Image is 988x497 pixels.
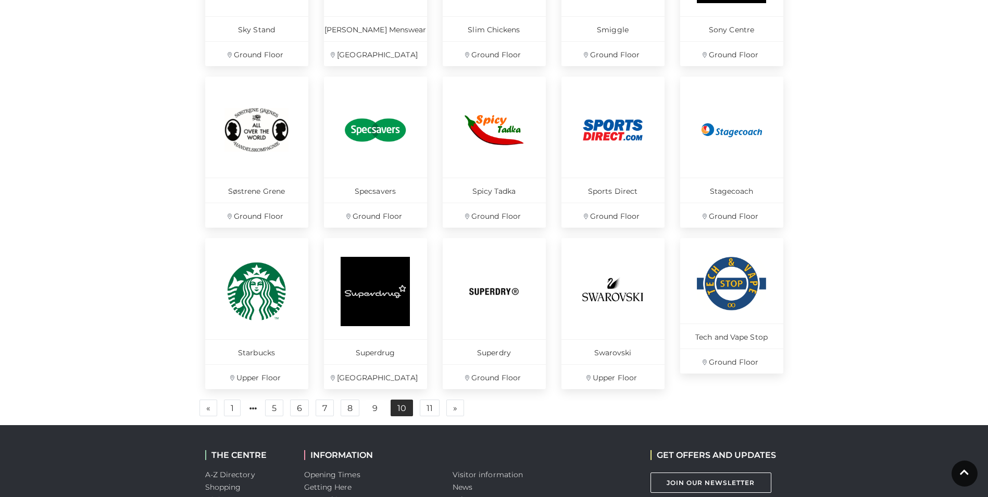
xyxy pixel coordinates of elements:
[205,482,241,492] a: Shopping
[205,41,308,66] p: Ground Floor
[443,77,546,228] a: Spicy Tadka Ground Floor
[366,400,384,417] a: 9
[205,178,308,203] p: Søstrene Grene
[304,482,352,492] a: Getting Here
[443,238,546,389] a: Superdry Ground Floor
[680,178,783,203] p: Stagecoach
[205,450,289,460] h2: THE CENTRE
[561,238,665,389] a: Swarovski Upper Floor
[561,77,665,228] a: Sports Direct Ground Floor
[680,203,783,228] p: Ground Floor
[205,238,308,389] a: Starbucks Upper Floor
[680,16,783,41] p: Sony Centre
[443,203,546,228] p: Ground Floor
[324,203,427,228] p: Ground Floor
[561,364,665,389] p: Upper Floor
[290,400,309,416] a: 6
[199,400,217,416] a: Previous
[443,339,546,364] p: Superdry
[324,339,427,364] p: Superdrug
[205,16,308,41] p: Sky Stand
[651,450,776,460] h2: GET OFFERS AND UPDATES
[443,364,546,389] p: Ground Floor
[304,470,360,479] a: Opening Times
[420,400,440,416] a: 11
[205,470,255,479] a: A-Z Directory
[680,41,783,66] p: Ground Floor
[265,400,283,416] a: 5
[324,16,427,41] p: [PERSON_NAME] Menswear
[324,178,427,203] p: Specsavers
[443,16,546,41] p: Slim Chickens
[680,238,783,374] a: Tech and Vape Stop Ground Floor
[205,203,308,228] p: Ground Floor
[316,400,334,416] a: 7
[224,400,241,416] a: 1
[680,77,783,228] a: Stagecoach Ground Floor
[453,482,472,492] a: News
[453,404,457,412] span: »
[341,400,359,416] a: 8
[561,203,665,228] p: Ground Floor
[561,339,665,364] p: Swarovski
[324,238,427,389] a: Superdrug [GEOGRAPHIC_DATA]
[205,364,308,389] p: Upper Floor
[561,16,665,41] p: Smiggle
[205,77,308,228] a: Søstrene Grene Ground Floor
[206,404,210,412] span: «
[324,41,427,66] p: [GEOGRAPHIC_DATA]
[651,473,771,493] a: Join Our Newsletter
[446,400,464,416] a: Next
[304,450,437,460] h2: INFORMATION
[205,339,308,364] p: Starbucks
[324,364,427,389] p: [GEOGRAPHIC_DATA]
[391,400,413,416] a: 10
[443,41,546,66] p: Ground Floor
[561,178,665,203] p: Sports Direct
[680,324,783,349] p: Tech and Vape Stop
[443,178,546,203] p: Spicy Tadka
[680,349,783,374] p: Ground Floor
[324,77,427,228] a: Specsavers Ground Floor
[453,470,523,479] a: Visitor information
[561,41,665,66] p: Ground Floor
